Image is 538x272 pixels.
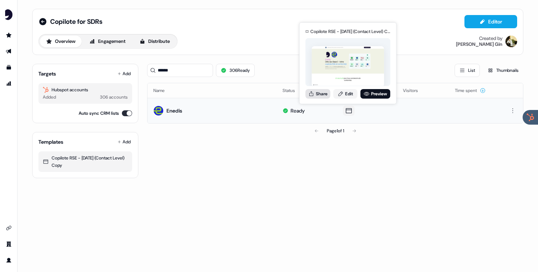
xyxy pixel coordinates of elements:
[167,107,182,114] div: Enedis
[455,64,480,77] button: List
[333,89,358,99] a: Edit
[360,89,391,99] a: Preview
[3,238,15,250] a: Go to team
[116,69,132,79] button: Add
[116,137,132,147] button: Add
[310,28,391,35] div: Copilote RSE - [DATE] (Contact Level) Copy for Enedis
[100,93,128,101] div: 306 accounts
[483,64,523,77] button: Thumbnails
[403,84,427,97] button: Visitors
[83,36,132,47] button: Engagement
[327,127,344,135] div: Page 1 of 1
[312,46,384,87] img: asset preview
[3,78,15,89] a: Go to attribution
[3,29,15,41] a: Go to prospects
[43,86,128,93] div: Hubspot accounts
[38,70,56,77] div: Targets
[3,45,15,57] a: Go to outbound experience
[133,36,176,47] button: Distribute
[505,36,517,47] img: Armand
[464,15,517,28] button: Editor
[38,138,63,146] div: Templates
[291,107,305,114] div: Ready
[464,19,517,26] a: Editor
[456,41,502,47] div: [PERSON_NAME] Gin
[455,84,486,97] button: Time spent
[153,84,173,97] button: Name
[79,110,119,117] label: Auto sync CRM lists
[283,84,304,97] button: Status
[479,36,502,41] div: Created by
[3,62,15,73] a: Go to templates
[50,17,102,26] span: Copilote for SDRs
[306,89,330,99] button: Share
[43,93,56,101] div: Added
[216,64,255,77] button: 306Ready
[3,222,15,234] a: Go to integrations
[40,36,82,47] button: Overview
[3,254,15,266] a: Go to profile
[43,154,128,169] div: Copilote RSE - [DATE] (Contact Level) Copy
